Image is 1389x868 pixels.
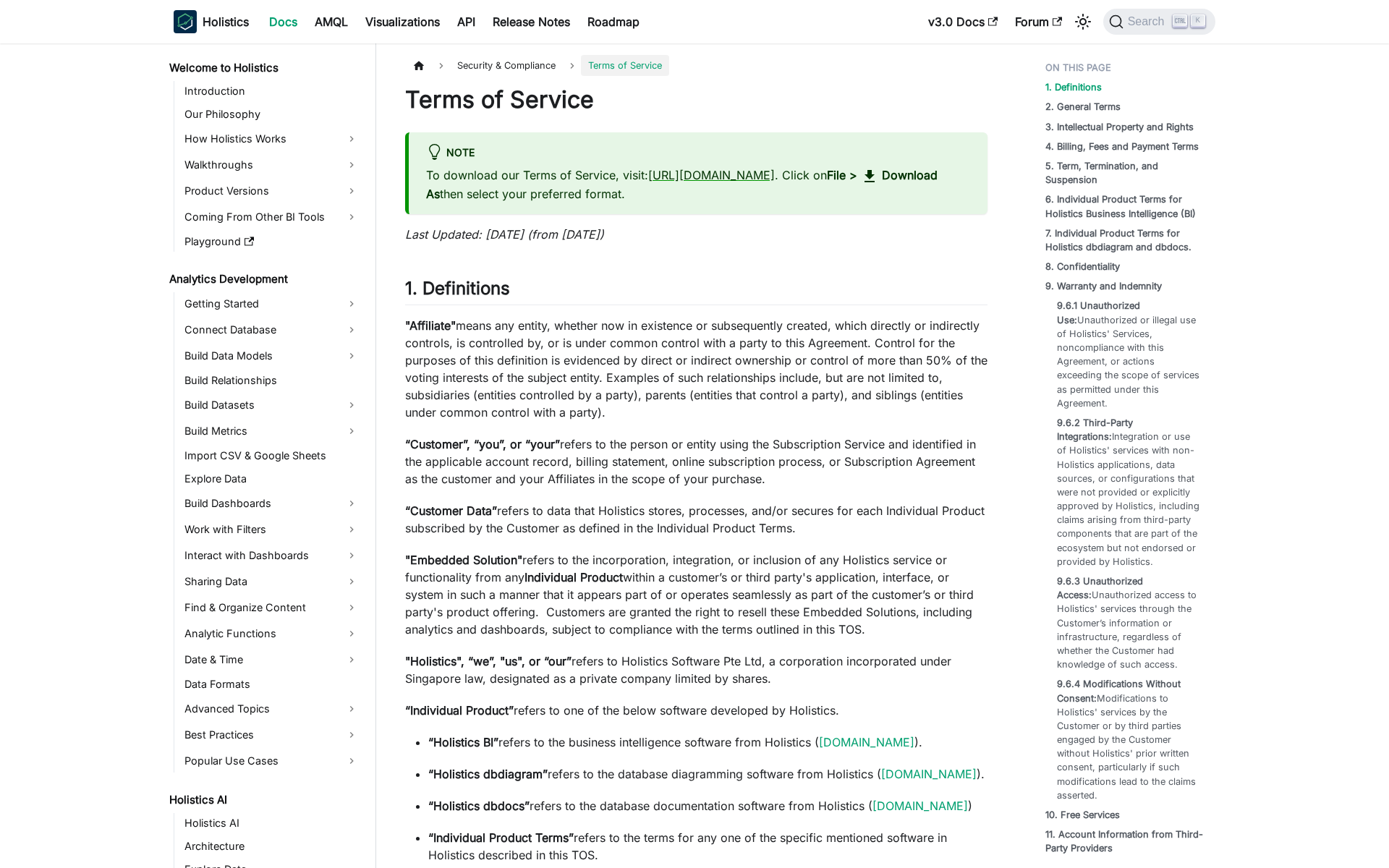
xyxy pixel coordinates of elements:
nav: Breadcrumbs [405,55,987,76]
a: Best Practices [180,723,363,746]
a: 9.6.1 Unauthorized Use:Unauthorized or illegal use of Holistics' Services, noncompliance with thi... [1057,299,1201,410]
strong: “Customer Data” [405,503,497,518]
span: Search [1123,15,1173,28]
a: Popular Use Cases [180,749,363,773]
a: Architecture [180,836,363,856]
a: Work with Filters [180,518,363,541]
p: To download our Terms of Service, visit: . Click on then select your preferred format. [426,166,970,203]
a: HolisticsHolistics [174,10,249,33]
p: means any entity, whether now in existence or subsequently created, which directly or indirectly ... [405,317,987,421]
a: Find & Organize Content [180,596,363,619]
a: 9.6.2 Third-Party Integrations:Integration or use of Holistics' services with non-Holistics appli... [1057,416,1201,569]
a: Build Metrics [180,420,363,443]
strong: Individual Product [524,570,623,584]
p: refers to Holistics Software Pte Ltd, a corporation incorporated under Singapore law, designated ... [405,652,987,687]
strong: File > [827,168,857,182]
strong: 9.6.1 Unauthorized Use: [1057,300,1140,325]
strong: 2. General Terms [1045,101,1121,112]
a: Docs [260,10,306,33]
a: Welcome to Holistics [165,58,363,78]
a: [DOMAIN_NAME] [872,799,968,813]
a: 3. Intellectual Property and Rights [1045,120,1194,134]
a: 9.6.3 Unauthorized Access:Unauthorized access to Holistics' services through the Customer’s infor... [1057,574,1201,671]
a: Roadmap [579,10,648,33]
strong: 6. Individual Product Terms for Holistics Business Intelligence (BI) [1045,194,1196,218]
em: Last Updated: [DATE] (from [DATE]) [405,227,604,242]
a: Getting Started [180,292,363,315]
a: 10. Free Services [1045,808,1120,822]
a: 5. Term, Termination, and Suspension [1045,159,1207,187]
a: 11. Account Information from Third-Party Providers [1045,827,1207,855]
a: Explore Data [180,469,363,489]
a: Date & Time [180,648,363,671]
h1: Terms of Service [405,85,987,114]
a: Introduction [180,81,363,101]
a: [DOMAIN_NAME] [819,735,914,749]
a: 8. Confidentiality [1045,260,1120,273]
a: Build Dashboards [180,492,363,515]
img: Holistics [174,10,197,33]
a: Interact with Dashboards [180,544,363,567]
a: Coming From Other BI Tools [180,205,363,229]
strong: 9.6.3 Unauthorized Access: [1057,576,1143,600]
a: Sharing Data [180,570,363,593]
p: refers to the database documentation software from Holistics ( ) [428,797,987,814]
strong: 9. Warranty and Indemnity [1045,281,1162,292]
p: refers to the database diagramming software from Holistics ( ). [428,765,987,783]
a: Connect Database [180,318,363,341]
a: v3.0 Docs [919,10,1006,33]
a: Advanced Topics [180,697,363,720]
strong: “Holistics dbdiagram” [428,767,548,781]
a: How Holistics Works [180,127,363,150]
a: Data Formats [180,674,363,694]
a: API [449,10,484,33]
a: Home page [405,55,433,76]
strong: 8. Confidentiality [1045,261,1120,272]
strong: 4. Billing, Fees and Payment Terms [1045,141,1199,152]
a: Build Datasets [180,393,363,417]
a: Import CSV & Google Sheets [180,446,363,466]
a: Holistics AI [180,813,363,833]
strong: “Holistics BI” [428,735,498,749]
a: 6. Individual Product Terms for Holistics Business Intelligence (BI) [1045,192,1207,220]
a: 9.6.4 Modifications Without Consent:Modifications to Holistics' services by the Customer or by th... [1057,677,1201,802]
p: refers to data that Holistics stores, processes, and/or secures for each Individual Product subsc... [405,502,987,537]
a: [DOMAIN_NAME] [881,767,977,781]
strong: 1. Definitions [1045,82,1102,93]
strong: “Customer”, “you”, or “your” [405,437,560,451]
strong: "Holistics", “we”, "us", or “our” [405,654,572,668]
a: 9. Warranty and Indemnity [1045,279,1162,293]
a: Walkthroughs [180,153,363,176]
a: Analytics Development [165,269,363,289]
a: [URL][DOMAIN_NAME] [648,168,775,182]
p: refers to the business intelligence software from Holistics ( ). [428,733,987,751]
p: refers to the person or entity using the Subscription Service and identified in the applicable ac... [405,435,987,488]
strong: 3. Intellectual Property and Rights [1045,122,1194,132]
strong: “Individual Product Terms” [428,830,574,845]
span: download [861,168,878,185]
strong: “Individual Product” [405,703,514,718]
b: Holistics [203,13,249,30]
p: refers to the terms for any one of the specific mentioned software in Holistics described in this... [428,829,987,864]
strong: 11. Account Information from Third-Party Providers [1045,829,1203,854]
div: Note [426,144,970,163]
strong: 10. Free Services [1045,809,1120,820]
a: AMQL [306,10,357,33]
strong: 7. Individual Product Terms for Holistics dbdiagram and dbdocs. [1045,228,1192,252]
strong: 1. Definitions [405,278,510,299]
a: Release Notes [484,10,579,33]
button: Switch between dark and light mode (currently light mode) [1071,10,1095,33]
strong: Download As [426,168,938,201]
strong: 9.6.4 Modifications Without Consent: [1057,678,1181,703]
a: Build Relationships [180,370,363,391]
a: Build Data Models [180,344,363,367]
a: Product Versions [180,179,363,203]
span: Security & Compliance [450,55,563,76]
strong: "Affiliate" [405,318,456,333]
a: 2. General Terms [1045,100,1121,114]
kbd: K [1191,14,1205,27]
a: 4. Billing, Fees and Payment Terms [1045,140,1199,153]
a: Visualizations [357,10,449,33]
strong: 9.6.2 Third-Party Integrations: [1057,417,1133,442]
a: Our Philosophy [180,104,363,124]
